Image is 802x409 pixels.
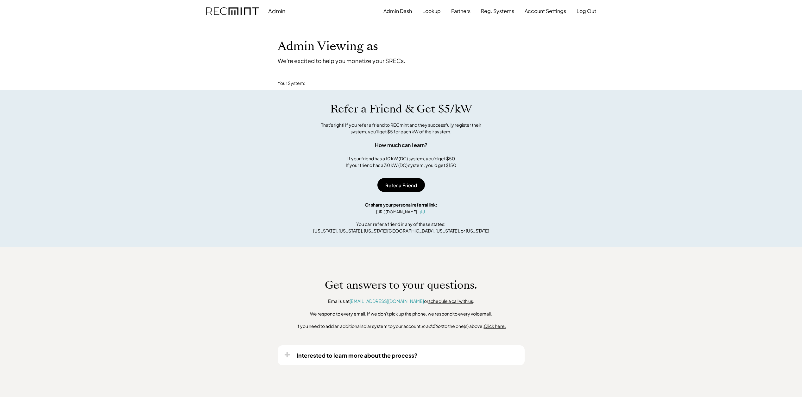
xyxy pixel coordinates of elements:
[365,201,437,208] div: Or share your personal referral link:
[268,7,285,15] div: Admin
[525,5,566,17] button: Account Settings
[428,298,473,304] a: schedule a call with us
[310,311,492,317] div: We respond to every email. If we don't pick up the phone, we respond to every voicemail.
[451,5,470,17] button: Partners
[206,7,259,15] img: recmint-logotype%403x.png
[375,141,427,149] div: How much can I earn?
[484,323,506,329] u: Click here.
[422,323,443,329] em: in addition
[419,208,426,216] button: click to copy
[346,155,456,169] div: If your friend has a 10 kW (DC) system, you'd get $50 If your friend has a 30 kW (DC) system, you...
[577,5,596,17] button: Log Out
[376,209,417,215] div: [URL][DOMAIN_NAME]
[325,278,477,292] h1: Get answers to your questions.
[314,122,488,135] div: That's right! If you refer a friend to RECmint and they successfully register their system, you'l...
[422,5,441,17] button: Lookup
[328,298,474,304] div: Email us at or .
[278,80,305,86] div: Your System:
[383,5,412,17] button: Admin Dash
[313,221,489,234] div: You can refer a friend in any of these states: [US_STATE], [US_STATE], [US_STATE][GEOGRAPHIC_DATA...
[278,39,378,54] h1: Admin Viewing as
[330,102,472,116] h1: Refer a Friend & Get $5/kW
[278,57,405,64] div: We're excited to help you monetize your SRECs.
[296,323,506,329] div: If you need to add an additional solar system to your account, to the one(s) above,
[297,352,418,359] div: Interested to learn more about the process?
[377,178,425,192] button: Refer a Friend
[481,5,514,17] button: Reg. Systems
[350,298,424,304] a: [EMAIL_ADDRESS][DOMAIN_NAME]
